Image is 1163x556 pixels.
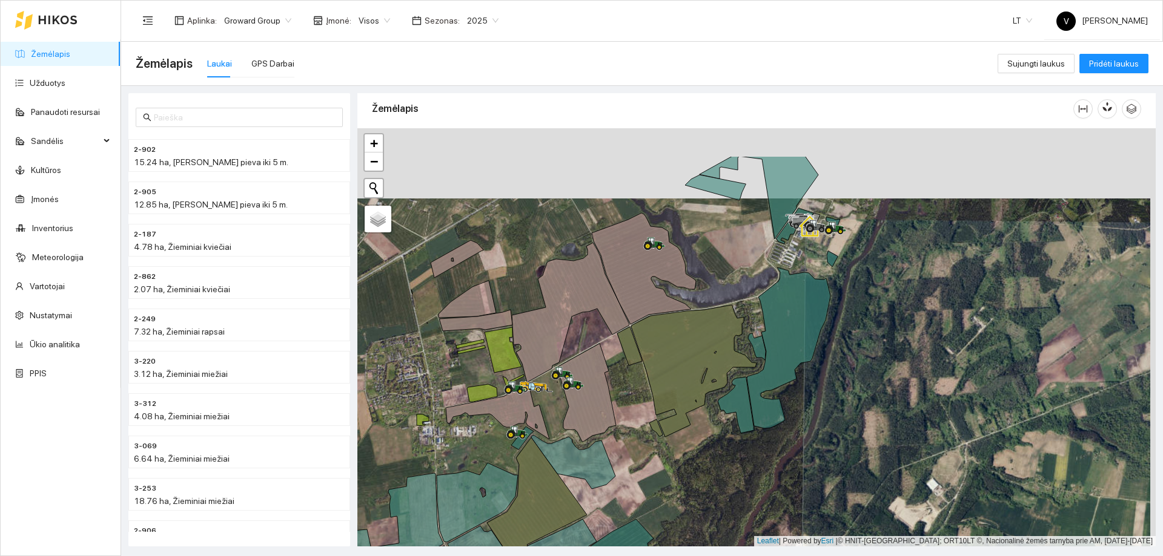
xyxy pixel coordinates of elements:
[31,194,59,204] a: Įmonės
[425,14,460,27] span: Sezonas :
[134,496,234,506] span: 18.76 ha, Žieminiai miežiai
[1013,11,1032,30] span: LT
[134,144,156,155] span: 2-902
[136,8,160,33] button: menu-fold
[134,242,231,252] span: 4.78 ha, Žieminiai kviečiai
[1079,59,1148,68] a: Pridėti laukus
[757,537,779,545] a: Leaflet
[326,14,351,27] span: Įmonė :
[134,356,156,367] span: 3-220
[134,454,230,463] span: 6.64 ha, Žieminiai miežiai
[134,313,156,325] span: 2-249
[134,327,225,336] span: 7.32 ha, Žieminiai rapsai
[31,129,100,153] span: Sandėlis
[31,107,100,117] a: Panaudoti resursai
[467,11,499,30] span: 2025
[365,152,383,171] a: Zoom out
[30,281,65,291] a: Vartotojai
[313,16,323,25] span: shop
[134,157,288,167] span: 15.24 ha, [PERSON_NAME] pieva iki 5 m.
[134,411,230,421] span: 4.08 ha, Žieminiai miežiai
[154,111,336,124] input: Paieška
[32,252,84,262] a: Meteorologija
[30,368,47,378] a: PPIS
[32,223,73,233] a: Inventorius
[1007,57,1065,70] span: Sujungti laukus
[134,229,156,240] span: 2-187
[142,15,153,26] span: menu-fold
[134,369,228,379] span: 3.12 ha, Žieminiai miežiai
[365,134,383,152] a: Zoom in
[30,78,65,88] a: Užduotys
[174,16,184,25] span: layout
[1089,57,1139,70] span: Pridėti laukus
[30,339,80,349] a: Ūkio analitika
[370,136,378,151] span: +
[134,186,156,198] span: 2-905
[143,113,151,122] span: search
[412,16,422,25] span: calendar
[134,483,156,494] span: 3-253
[134,525,156,537] span: 2-906
[30,310,72,320] a: Nustatymai
[998,59,1075,68] a: Sujungti laukus
[1056,16,1148,25] span: [PERSON_NAME]
[1074,104,1092,114] span: column-width
[1064,11,1069,31] span: V
[31,165,61,175] a: Kultūros
[31,49,70,59] a: Žemėlapis
[134,440,157,452] span: 3-069
[134,271,156,283] span: 2-862
[998,54,1075,73] button: Sujungti laukus
[372,91,1073,126] div: Žemėlapis
[821,537,834,545] a: Esri
[136,54,193,73] span: Žemėlapis
[134,398,156,410] span: 3-312
[1079,54,1148,73] button: Pridėti laukus
[134,200,288,209] span: 12.85 ha, [PERSON_NAME] pieva iki 5 m.
[187,14,217,27] span: Aplinka :
[365,206,391,232] a: Layers
[359,11,390,30] span: Visos
[251,57,294,70] div: GPS Darbai
[836,537,838,545] span: |
[370,154,378,169] span: −
[754,536,1156,546] div: | Powered by © HNIT-[GEOGRAPHIC_DATA]; ORT10LT ©, Nacionalinė žemės tarnyba prie AM, [DATE]-[DATE]
[365,179,383,197] button: Initiate a new search
[1073,99,1093,119] button: column-width
[134,284,230,294] span: 2.07 ha, Žieminiai kviečiai
[207,57,232,70] div: Laukai
[224,11,291,30] span: Groward Group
